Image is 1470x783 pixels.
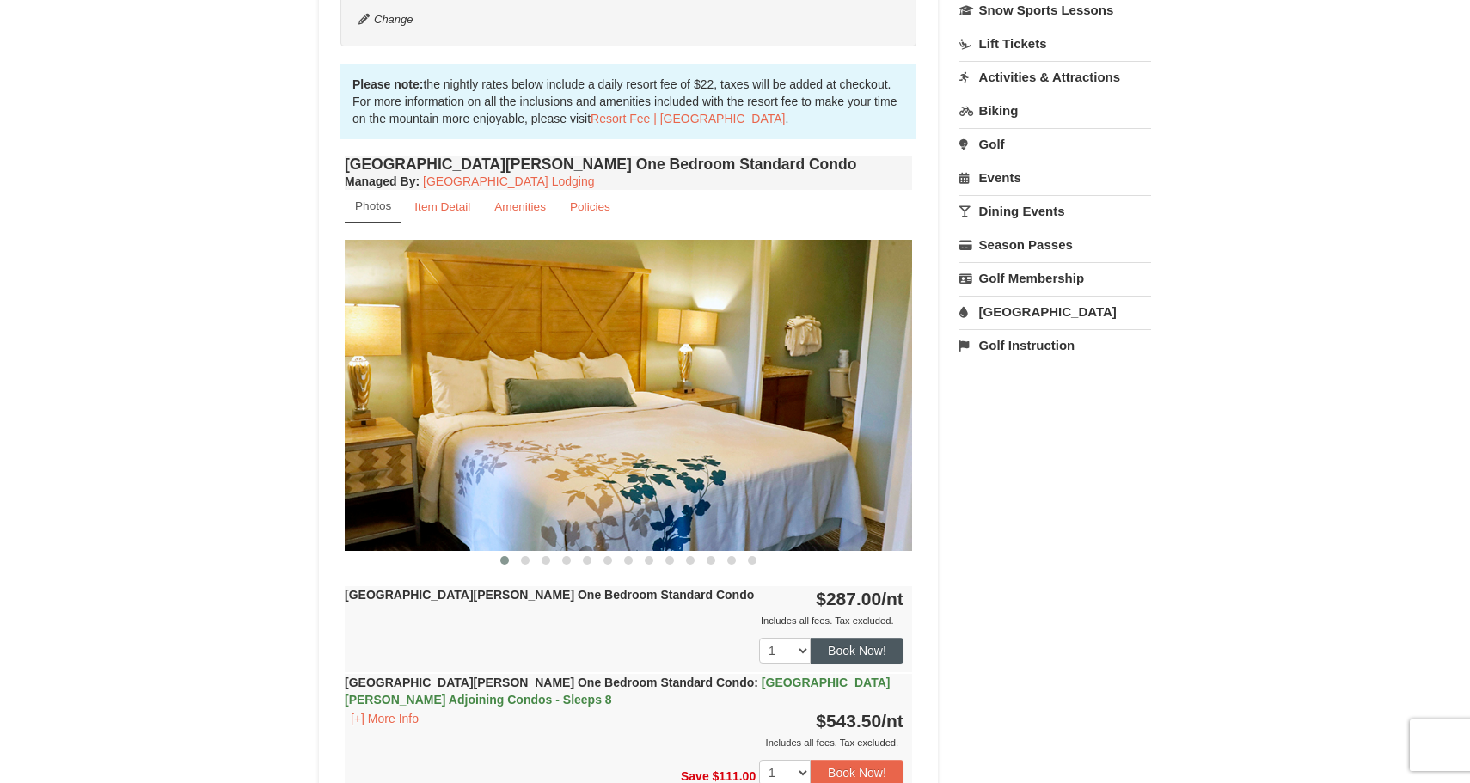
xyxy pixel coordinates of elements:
[959,229,1151,260] a: Season Passes
[881,711,903,731] span: /nt
[358,10,414,29] button: Change
[591,112,785,125] a: Resort Fee | [GEOGRAPHIC_DATA]
[340,64,916,139] div: the nightly rates below include a daily resort fee of $22, taxes will be added at checkout. For m...
[414,200,470,213] small: Item Detail
[345,190,401,223] a: Photos
[570,200,610,213] small: Policies
[811,638,903,664] button: Book Now!
[403,190,481,223] a: Item Detail
[959,195,1151,227] a: Dining Events
[959,95,1151,126] a: Biking
[959,296,1151,327] a: [GEOGRAPHIC_DATA]
[345,588,754,602] strong: [GEOGRAPHIC_DATA][PERSON_NAME] One Bedroom Standard Condo
[494,200,546,213] small: Amenities
[681,769,709,783] span: Save
[959,61,1151,93] a: Activities & Attractions
[345,174,420,188] strong: :
[345,156,912,173] h4: [GEOGRAPHIC_DATA][PERSON_NAME] One Bedroom Standard Condo
[713,769,756,783] span: $111.00
[959,262,1151,294] a: Golf Membership
[816,589,903,609] strong: $287.00
[345,612,903,629] div: Includes all fees. Tax excluded.
[483,190,557,223] a: Amenities
[754,676,758,689] span: :
[959,128,1151,160] a: Golf
[355,199,391,212] small: Photos
[345,676,890,707] strong: [GEOGRAPHIC_DATA][PERSON_NAME] One Bedroom Standard Condo
[881,589,903,609] span: /nt
[423,174,594,188] a: [GEOGRAPHIC_DATA] Lodging
[352,77,423,91] strong: Please note:
[816,711,881,731] span: $543.50
[345,734,903,751] div: Includes all fees. Tax excluded.
[345,709,425,728] button: [+] More Info
[959,28,1151,59] a: Lift Tickets
[959,329,1151,361] a: Golf Instruction
[559,190,622,223] a: Policies
[345,240,912,550] img: 18876286-121-55434444.jpg
[345,174,415,188] span: Managed By
[959,162,1151,193] a: Events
